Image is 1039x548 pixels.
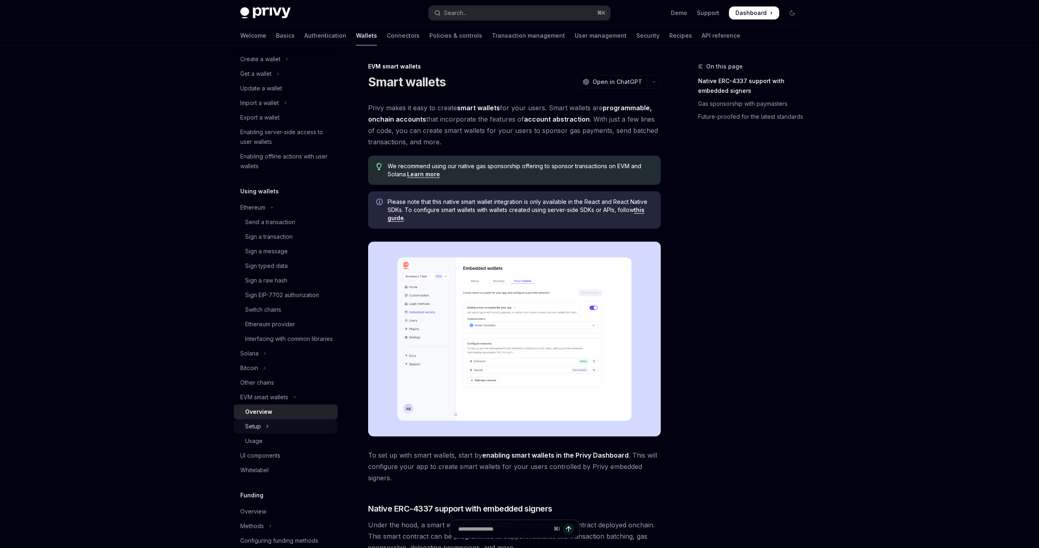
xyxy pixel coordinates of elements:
[597,10,606,16] span: ⌘ K
[245,422,261,431] div: Setup
[240,378,274,387] div: Other chains
[240,98,279,108] div: Import a wallet
[492,26,565,45] a: Transaction management
[368,75,446,89] h1: Smart wallets
[786,6,799,19] button: Toggle dark mode
[234,390,338,405] button: Toggle EVM smart wallets section
[482,451,629,460] a: enabling smart wallets in the Privy Dashboard
[698,75,805,97] a: Native ERC-4337 support with embedded signers
[240,113,280,122] div: Export a wallet
[457,104,500,112] strong: smart wallets
[429,6,610,20] button: Open search
[245,246,288,256] div: Sign a message
[245,232,293,242] div: Sign a transaction
[697,9,719,17] a: Support
[234,419,338,434] button: Toggle Setup section
[240,186,279,196] h5: Using wallets
[240,203,265,212] div: Ethereum
[234,448,338,463] a: UI components
[234,66,338,81] button: Toggle Get a wallet section
[234,125,338,149] a: Enabling server-side access to user wallets
[706,62,743,71] span: On this page
[698,97,805,110] a: Gas sponsorship with paymasters
[234,533,338,548] a: Configuring funding methods
[240,507,266,516] div: Overview
[240,54,280,64] div: Create a wallet
[234,229,338,244] a: Sign a transaction
[698,110,805,123] a: Future-proofed for the latest standards
[240,536,318,546] div: Configuring funding methods
[234,215,338,229] a: Send a transaction
[240,26,266,45] a: Welcome
[240,392,288,402] div: EVM smart wallets
[388,162,653,178] span: We recommend using our native gas sponsorship offering to sponsor transactions on EVM and Solana.
[234,463,338,477] a: Whitelabel
[356,26,377,45] a: Wallets
[304,26,346,45] a: Authentication
[575,26,627,45] a: User management
[376,163,382,170] svg: Tip
[240,83,282,93] div: Update a wallet
[234,81,338,96] a: Update a wallet
[368,62,661,71] div: EVM smart wallets
[671,9,687,17] a: Demo
[245,334,333,344] div: Interfacing with common libraries
[368,450,661,484] span: To set up with smart wallets, start by . This will configure your app to create smart wallets for...
[245,217,295,227] div: Send a transaction
[240,127,333,147] div: Enabling server-side access to user wallets
[234,96,338,110] button: Toggle Import a wallet section
[245,290,319,300] div: Sign EIP-7702 authorization
[240,349,259,358] div: Solana
[245,436,263,446] div: Usage
[245,276,287,285] div: Sign a raw hash
[234,346,338,361] button: Toggle Solana section
[729,6,779,19] a: Dashboard
[234,259,338,273] a: Sign typed data
[458,520,550,538] input: Ask a question...
[240,7,291,19] img: dark logo
[240,363,258,373] div: Bitcoin
[407,171,440,178] a: Learn more
[245,305,281,315] div: Switch chains
[276,26,295,45] a: Basics
[234,288,338,302] a: Sign EIP-7702 authorization
[234,405,338,419] a: Overview
[234,434,338,448] a: Usage
[240,521,264,531] div: Methods
[240,451,280,460] div: UI components
[240,152,333,171] div: Enabling offline actions with user wallets
[444,8,467,18] div: Search...
[563,523,574,535] button: Send message
[735,9,767,17] span: Dashboard
[234,519,338,533] button: Toggle Methods section
[368,242,661,437] img: Sample enable smart wallets
[245,407,272,417] div: Overview
[368,503,552,514] span: Native ERC-4337 support with embedded signers
[669,26,692,45] a: Recipes
[240,465,269,475] div: Whitelabel
[578,75,647,89] button: Open in ChatGPT
[234,52,338,66] button: Toggle Create a wallet section
[524,115,590,124] a: account abstraction
[376,199,384,207] svg: Info
[234,244,338,259] a: Sign a message
[636,26,660,45] a: Security
[245,319,295,329] div: Ethereum provider
[429,26,482,45] a: Policies & controls
[234,504,338,519] a: Overview
[234,200,338,215] button: Toggle Ethereum section
[245,261,288,271] div: Sign typed data
[234,332,338,346] a: Interfacing with common libraries
[234,273,338,288] a: Sign a raw hash
[387,26,420,45] a: Connectors
[234,375,338,390] a: Other chains
[240,490,263,500] h5: Funding
[702,26,740,45] a: API reference
[234,361,338,375] button: Toggle Bitcoin section
[368,102,661,148] span: Privy makes it easy to create for your users. Smart wallets are that incorporate the features of ...
[234,317,338,332] a: Ethereum provider
[240,69,272,79] div: Get a wallet
[388,198,653,222] span: Please note that this native smart wallet integration is only available in the React and React Na...
[234,302,338,317] a: Switch chains
[234,149,338,173] a: Enabling offline actions with user wallets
